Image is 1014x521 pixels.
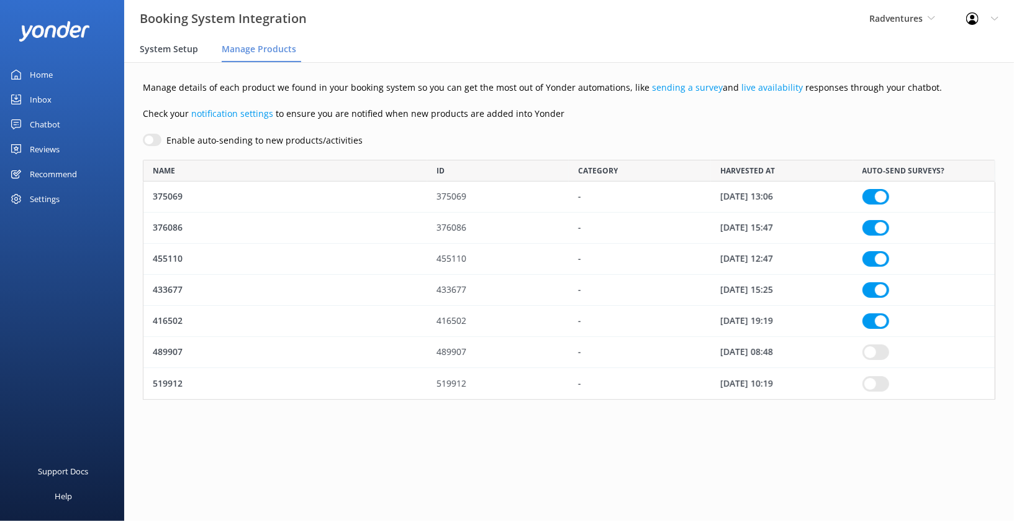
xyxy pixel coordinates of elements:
[143,182,995,399] div: grid
[569,306,711,337] div: -
[19,21,90,42] img: yonder-white-logo.png
[711,275,853,306] div: 04 Sep 25 15:25
[711,182,853,213] div: 04 Sep 25 13:06
[143,213,427,244] div: 376086
[143,275,995,306] div: row
[30,62,53,87] div: Home
[191,108,273,119] a: notification settings
[143,306,427,337] div: 416502
[166,134,363,147] label: Enable auto-sending to new products/activities
[741,81,803,93] a: live availability
[140,9,307,29] h3: Booking System Integration
[30,112,60,137] div: Chatbot
[569,244,711,275] div: -
[711,337,853,368] div: 05 Sep 25 08:48
[437,165,445,177] span: ID
[30,162,77,187] div: Recommend
[427,368,569,399] div: 519912
[143,368,427,399] div: 519912
[143,275,427,306] div: 433677
[652,81,723,93] a: sending a survey
[711,368,853,399] div: 05 Sep 25 10:19
[869,12,923,24] span: Radventures
[427,244,569,275] div: 455110
[569,368,711,399] div: -
[30,137,60,162] div: Reviews
[143,244,995,275] div: row
[222,43,296,55] span: Manage Products
[427,306,569,337] div: 416502
[143,337,995,368] div: row
[143,306,995,337] div: row
[720,165,775,177] span: HARVESTED AT
[569,182,711,213] div: -
[38,459,89,484] div: Support Docs
[30,87,52,112] div: Inbox
[711,306,853,337] div: 04 Sep 25 19:19
[427,337,569,368] div: 489907
[143,244,427,275] div: 455110
[143,182,995,213] div: row
[143,213,995,244] div: row
[153,165,175,177] span: NAME
[569,337,711,368] div: -
[569,275,711,306] div: -
[143,81,995,95] p: Manage details of each product we found in your booking system so you can get the most out of Yon...
[427,213,569,244] div: 376086
[143,337,427,368] div: 489907
[55,484,72,509] div: Help
[711,244,853,275] div: 04 Sep 25 12:47
[569,213,711,244] div: -
[143,368,995,399] div: row
[143,107,995,121] p: Check your to ensure you are notified when new products are added into Yonder
[578,165,618,177] span: CATEGORY
[427,275,569,306] div: 433677
[711,213,853,244] div: 04 Sep 25 15:47
[30,187,60,211] div: Settings
[862,165,945,177] span: AUTO-SEND SURVEYS?
[427,182,569,213] div: 375069
[143,182,427,213] div: 375069
[140,43,198,55] span: System Setup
